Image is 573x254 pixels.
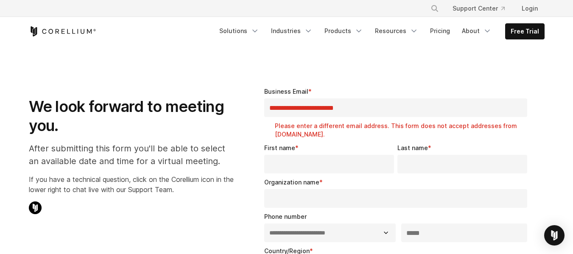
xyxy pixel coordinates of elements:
[264,88,308,95] span: Business Email
[427,1,442,16] button: Search
[29,201,42,214] img: Corellium Chat Icon
[29,142,234,167] p: After submitting this form you'll be able to select an available date and time for a virtual meet...
[425,23,455,39] a: Pricing
[457,23,497,39] a: About
[506,24,544,39] a: Free Trial
[264,144,295,151] span: First name
[214,23,264,39] a: Solutions
[544,225,565,246] div: Open Intercom Messenger
[264,179,319,186] span: Organization name
[214,23,545,39] div: Navigation Menu
[397,144,428,151] span: Last name
[275,122,531,139] label: Please enter a different email address. This form does not accept addresses from [DOMAIN_NAME].
[420,1,545,16] div: Navigation Menu
[370,23,423,39] a: Resources
[266,23,318,39] a: Industries
[515,1,545,16] a: Login
[29,97,234,135] h1: We look forward to meeting you.
[29,174,234,195] p: If you have a technical question, click on the Corellium icon in the lower right to chat live wit...
[319,23,368,39] a: Products
[264,213,307,220] span: Phone number
[446,1,512,16] a: Support Center
[29,26,96,36] a: Corellium Home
